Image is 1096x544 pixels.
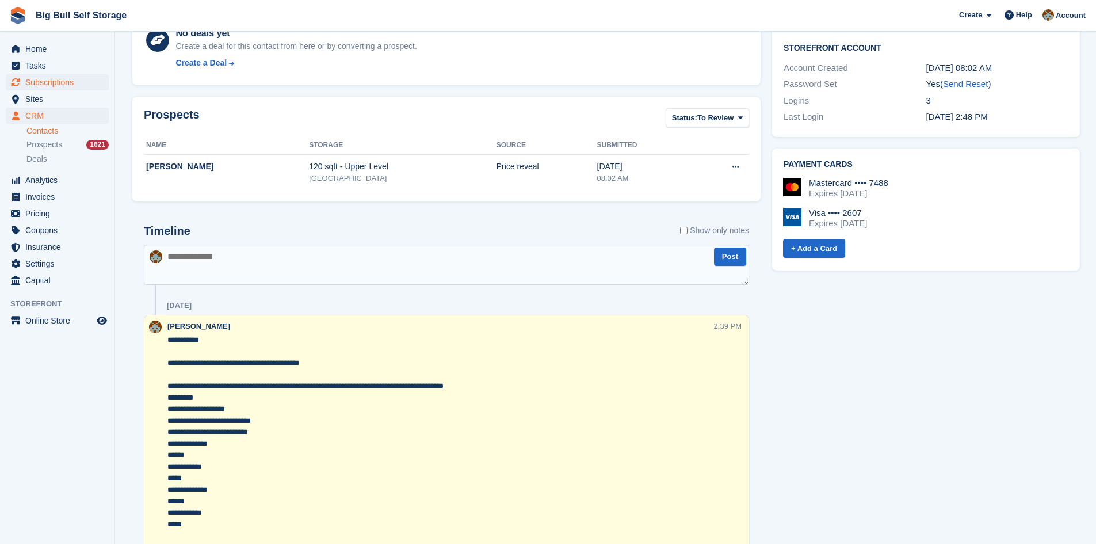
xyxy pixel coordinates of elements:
div: 3 [926,94,1068,108]
div: 08:02 AM [597,173,692,184]
a: Send Reset [943,79,988,89]
span: Coupons [25,222,94,238]
th: Source [497,136,597,155]
a: menu [6,58,109,74]
div: 1621 [86,140,109,150]
th: Storage [309,136,497,155]
span: Help [1016,9,1032,21]
span: Insurance [25,239,94,255]
button: Status: To Review [666,108,749,127]
div: Expires [DATE] [809,188,888,199]
span: Deals [26,154,47,165]
a: Prospects 1621 [26,139,109,151]
img: Visa Logo [783,208,801,226]
div: [DATE] 08:02 AM [926,62,1068,75]
span: Capital [25,272,94,288]
span: Home [25,41,94,57]
a: menu [6,91,109,107]
th: Submitted [597,136,692,155]
div: [PERSON_NAME] [146,161,309,173]
div: No deals yet [175,26,417,40]
a: Deals [26,153,109,165]
a: + Add a Card [783,239,845,258]
label: Show only notes [680,225,749,237]
span: Account [1056,10,1086,21]
span: Settings [25,256,94,272]
a: menu [6,239,109,255]
h2: Storefront Account [784,41,1068,53]
img: Mike Llewellen Palmer [150,250,162,263]
span: Analytics [25,172,94,188]
a: menu [6,74,109,90]
div: [GEOGRAPHIC_DATA] [309,173,497,184]
input: Show only notes [680,225,688,237]
span: Sites [25,91,94,107]
div: 120 sqft - Upper Level [309,161,497,173]
a: Contacts [26,125,109,136]
div: Mastercard •••• 7488 [809,178,888,188]
span: Tasks [25,58,94,74]
span: Prospects [26,139,62,150]
span: Create [959,9,982,21]
th: Name [144,136,309,155]
a: menu [6,256,109,272]
div: [DATE] [167,301,192,310]
a: menu [6,313,109,329]
span: Pricing [25,206,94,222]
span: ( ) [940,79,991,89]
span: Online Store [25,313,94,329]
img: Mike Llewellen Palmer [1042,9,1054,21]
time: 2025-03-11 14:48:00 UTC [926,112,988,121]
div: Create a Deal [175,57,227,69]
img: Mike Llewellen Palmer [149,321,162,333]
span: Invoices [25,189,94,205]
div: 2:39 PM [714,321,742,332]
div: Logins [784,94,926,108]
a: Preview store [95,314,109,328]
button: Post [714,248,746,267]
a: menu [6,206,109,222]
div: Last Login [784,111,926,124]
span: Subscriptions [25,74,94,90]
a: Big Bull Self Storage [31,6,131,25]
div: Price reveal [497,161,597,173]
div: Account Created [784,62,926,75]
div: [DATE] [597,161,692,173]
span: Storefront [10,298,114,310]
div: Create a deal for this contact from here or by converting a prospect. [175,40,417,52]
h2: Payment cards [784,160,1068,169]
a: menu [6,172,109,188]
a: menu [6,108,109,124]
a: menu [6,189,109,205]
a: Create a Deal [175,57,417,69]
span: Status: [672,112,697,124]
span: To Review [697,112,734,124]
h2: Timeline [144,225,190,238]
div: Expires [DATE] [809,218,867,229]
div: Yes [926,78,1068,91]
div: Password Set [784,78,926,91]
span: CRM [25,108,94,124]
img: stora-icon-8386f47178a22dfd0bd8f6a31ec36ba5ce8667c1dd55bd0f319d3a0aa187defe.svg [9,7,26,24]
img: Mastercard Logo [783,178,801,196]
h2: Prospects [144,108,200,130]
span: [PERSON_NAME] [167,322,230,330]
a: menu [6,41,109,57]
a: menu [6,272,109,288]
div: Visa •••• 2607 [809,208,867,218]
a: menu [6,222,109,238]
